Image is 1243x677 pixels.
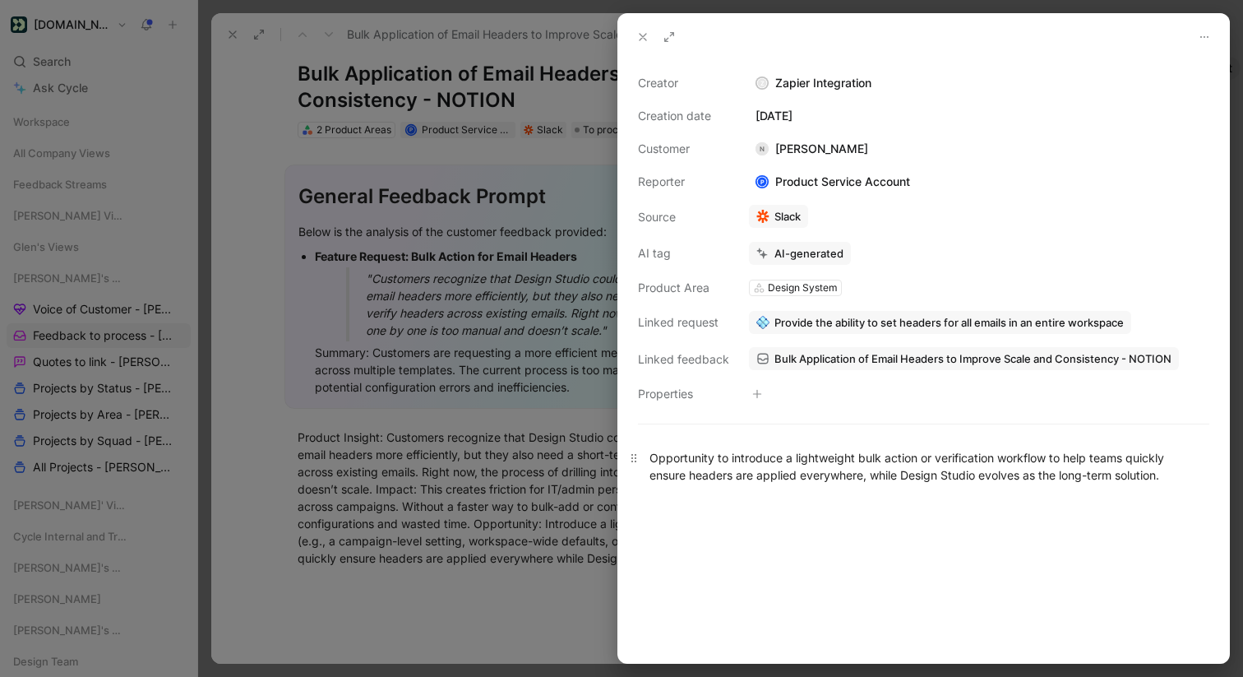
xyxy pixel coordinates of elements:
[774,246,843,261] div: AI-generated
[638,384,729,404] div: Properties
[638,243,729,263] div: AI tag
[768,280,838,296] div: Design System
[638,313,729,332] div: Linked request
[749,172,917,192] div: Product Service Account
[774,315,1124,330] span: Provide the ability to set headers for all emails in an entire workspace
[757,177,768,188] div: P
[638,350,729,369] div: Linked feedback
[638,172,729,192] div: Reporter
[756,142,769,155] div: N
[638,207,729,227] div: Source
[749,347,1179,370] a: Bulk Application of Email Headers to Improve Scale and Consistency - NOTION
[638,139,729,159] div: Customer
[638,73,729,93] div: Creator
[638,106,729,126] div: Creation date
[749,205,808,228] a: Slack
[749,73,1209,93] div: Zapier Integration
[638,278,729,298] div: Product Area
[749,311,1131,334] button: 💠Provide the ability to set headers for all emails in an entire workspace
[649,449,1198,484] div: Opportunity to introduce a lightweight bulk action or verification workflow to help teams quickly...
[756,316,769,329] img: 💠
[749,139,875,159] div: [PERSON_NAME]
[749,242,851,265] button: AI-generated
[757,78,768,89] div: Z
[774,351,1171,366] span: Bulk Application of Email Headers to Improve Scale and Consistency - NOTION
[749,106,1209,126] div: [DATE]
